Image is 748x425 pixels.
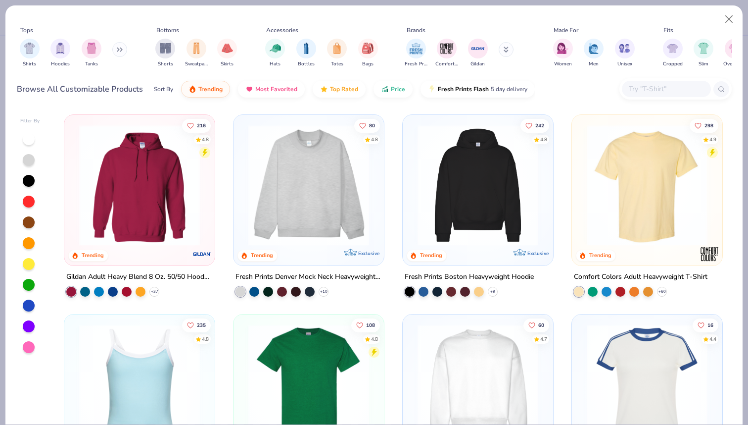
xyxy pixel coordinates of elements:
div: Filter By [20,117,40,125]
img: Bags Image [362,43,373,54]
div: Brands [407,26,425,35]
span: + 60 [658,289,665,295]
span: Tanks [85,60,98,68]
span: 60 [538,322,544,327]
img: Cropped Image [667,43,678,54]
button: Trending [181,81,230,98]
span: 216 [197,123,206,128]
button: Like [183,118,211,132]
button: filter button [296,39,316,68]
div: Made For [554,26,578,35]
img: Unisex Image [619,43,630,54]
button: filter button [405,39,427,68]
button: filter button [553,39,573,68]
button: Top Rated [313,81,366,98]
button: Like [354,118,380,132]
img: Gildan Image [470,41,485,56]
img: Slim Image [698,43,709,54]
button: Like [690,118,718,132]
button: Close [720,10,739,29]
button: filter button [435,39,458,68]
img: Shorts Image [160,43,171,54]
div: filter for Skirts [217,39,237,68]
button: filter button [265,39,285,68]
span: Sweatpants [185,60,208,68]
div: Tops [20,26,33,35]
div: filter for Sweatpants [185,39,208,68]
span: Oversized [723,60,746,68]
div: filter for Fresh Prints [405,39,427,68]
div: Sort By [154,85,173,94]
img: Hats Image [270,43,281,54]
img: TopRated.gif [320,85,328,93]
img: Bottles Image [301,43,312,54]
div: 4.4 [709,335,716,343]
span: Hoodies [51,60,70,68]
button: Most Favorited [238,81,305,98]
button: filter button [217,39,237,68]
div: filter for Hoodies [50,39,70,68]
img: Oversized Image [729,43,740,54]
div: 4.9 [709,136,716,143]
span: Shorts [158,60,173,68]
span: Price [391,85,405,93]
img: Fresh Prints Image [409,41,423,56]
span: 16 [707,322,713,327]
div: filter for Women [553,39,573,68]
img: flash.gif [428,85,436,93]
img: Gildan logo [192,244,212,264]
div: Gildan Adult Heavy Blend 8 Oz. 50/50 Hooded Sweatshirt [66,271,213,283]
div: filter for Men [584,39,604,68]
div: filter for Shorts [155,39,175,68]
img: Comfort Colors logo [699,244,719,264]
span: 242 [535,123,544,128]
button: Like [183,318,211,332]
span: 5 day delivery [491,84,527,95]
button: filter button [358,39,378,68]
span: Exclusive [527,250,549,257]
div: filter for Tanks [82,39,101,68]
span: Most Favorited [255,85,297,93]
span: Cropped [663,60,683,68]
button: filter button [694,39,713,68]
div: filter for Totes [327,39,347,68]
button: filter button [185,39,208,68]
span: Totes [331,60,343,68]
div: 4.8 [202,335,209,343]
span: Bottles [298,60,315,68]
span: Top Rated [330,85,358,93]
span: Hats [270,60,280,68]
div: filter for Bottles [296,39,316,68]
span: Shirts [23,60,36,68]
button: filter button [615,39,635,68]
button: filter button [723,39,746,68]
div: 4.8 [371,335,378,343]
button: Like [693,318,718,332]
button: Like [523,318,549,332]
div: Fresh Prints Denver Mock Neck Heavyweight Sweatshirt [235,271,382,283]
input: Try "T-Shirt" [628,83,704,95]
img: Women Image [557,43,568,54]
div: filter for Oversized [723,39,746,68]
span: Gildan [470,60,485,68]
div: filter for Hats [265,39,285,68]
img: Shirts Image [24,43,35,54]
img: Hoodies Image [55,43,66,54]
button: Like [351,318,380,332]
span: Women [554,60,572,68]
button: filter button [663,39,683,68]
span: 108 [366,322,375,327]
span: Exclusive [358,250,379,257]
div: 4.8 [540,136,547,143]
div: Accessories [266,26,298,35]
button: filter button [82,39,101,68]
img: Tanks Image [86,43,97,54]
img: Men Image [588,43,599,54]
div: filter for Slim [694,39,713,68]
span: + 10 [320,289,327,295]
button: filter button [468,39,488,68]
div: 4.7 [540,335,547,343]
span: Unisex [617,60,632,68]
span: Skirts [221,60,234,68]
img: 01756b78-01f6-4cc6-8d8a-3c30c1a0c8ac [74,125,205,246]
